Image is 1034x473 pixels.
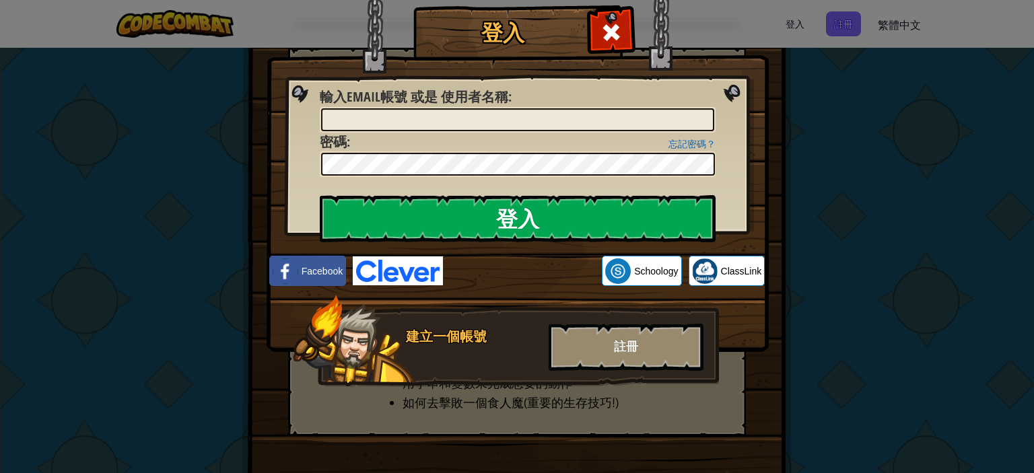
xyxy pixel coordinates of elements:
input: 登入 [320,195,716,242]
label: : [320,87,512,107]
div: 建立一個帳號 [406,327,541,347]
img: facebook_small.png [273,258,298,284]
iframe: 「使用 Google 帳戶登入」按鈕 [443,256,602,286]
a: 忘記密碼？ [668,139,716,149]
span: ClassLink [721,264,762,278]
span: 密碼 [320,133,347,151]
img: schoology.png [605,258,631,284]
span: 輸入Email帳號 或是 使用者名稱 [320,87,508,106]
label: : [320,133,350,152]
div: 註冊 [549,324,703,371]
span: Schoology [634,264,678,278]
span: Facebook [302,264,343,278]
img: classlink-logo-small.png [692,258,718,284]
img: clever-logo-blue.png [353,256,443,285]
h1: 登入 [417,21,588,44]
